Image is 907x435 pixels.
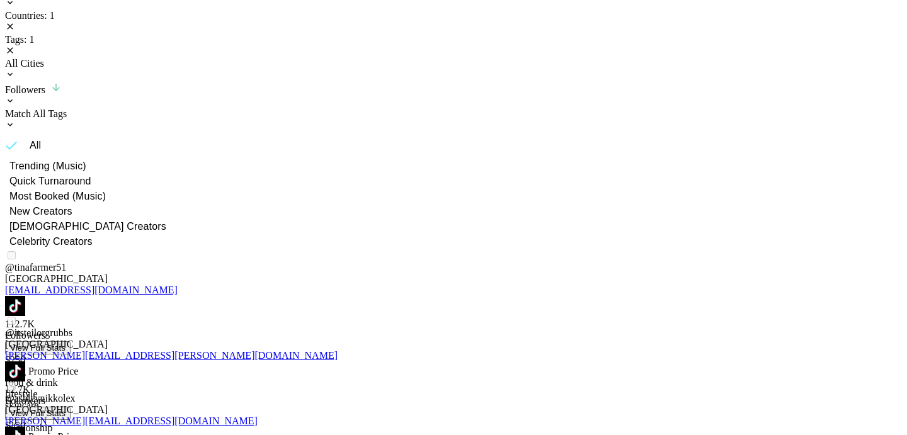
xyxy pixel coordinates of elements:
[5,361,25,381] img: TikTok
[30,138,41,153] span: All
[5,262,902,273] div: @ tinafarmer51
[5,285,178,295] a: [EMAIL_ADDRESS][DOMAIN_NAME]
[9,204,72,219] span: New Creators
[5,58,902,69] div: All Cities
[5,339,902,350] div: [GEOGRAPHIC_DATA]
[5,82,902,96] div: Followers
[9,189,106,204] span: Most Booked (Music)
[9,234,93,249] span: Celebrity Creators
[5,273,902,285] div: [GEOGRAPHIC_DATA]
[5,34,902,45] div: Tags: 1
[5,327,902,339] div: @ itsteilorgrubbs
[5,10,902,21] div: Countries: 1
[5,350,338,361] a: [PERSON_NAME][EMAIL_ADDRESS][PERSON_NAME][DOMAIN_NAME]
[9,219,166,234] span: [DEMOGRAPHIC_DATA] Creators
[844,372,892,420] iframe: Drift Widget Chat Controller
[5,415,258,426] a: [PERSON_NAME][EMAIL_ADDRESS][DOMAIN_NAME]
[5,108,902,120] div: Match All Tags
[5,393,902,404] div: @ ashleynikkolex
[9,174,91,189] span: Quick Turnaround
[5,404,902,415] div: [GEOGRAPHIC_DATA]
[5,296,25,316] img: TikTok
[9,159,86,174] span: Trending (Music)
